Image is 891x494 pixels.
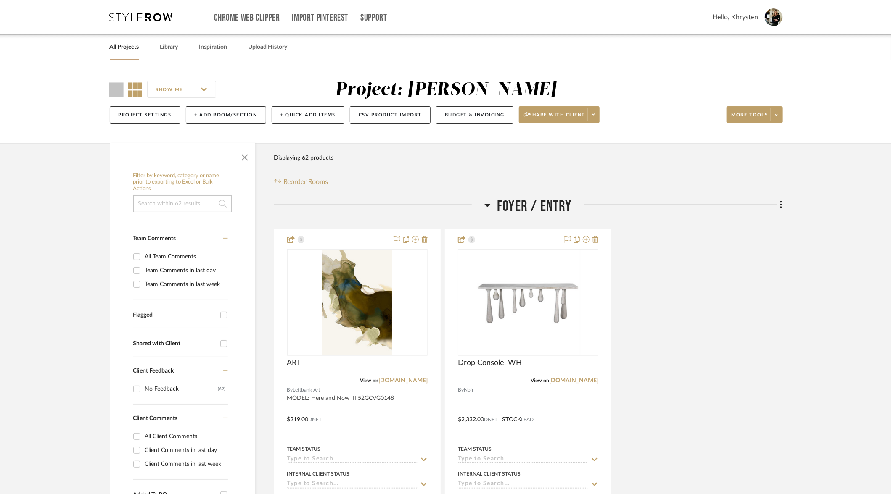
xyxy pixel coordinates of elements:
[350,106,431,123] button: CSV Product Import
[287,386,293,394] span: By
[549,378,598,384] a: [DOMAIN_NAME]
[199,42,227,53] a: Inspiration
[214,14,280,21] a: Chrome Web Clipper
[292,14,348,21] a: Import Pinterest
[519,106,600,123] button: Share with client
[287,445,321,453] div: Team Status
[360,14,387,21] a: Support
[145,444,226,457] div: Client Comments in last day
[287,358,301,368] span: ART
[287,481,418,489] input: Type to Search…
[458,481,588,489] input: Type to Search…
[145,278,226,291] div: Team Comments in last week
[464,386,473,394] span: Noir
[145,250,226,263] div: All Team Comments
[160,42,178,53] a: Library
[110,42,139,53] a: All Projects
[378,378,428,384] a: [DOMAIN_NAME]
[236,147,253,164] button: Close
[531,378,549,383] span: View on
[274,177,328,187] button: Reorder Rooms
[765,8,783,26] img: avatar
[145,382,218,396] div: No Feedback
[110,106,180,123] button: Project Settings
[133,415,178,421] span: Client Comments
[287,470,350,478] div: Internal Client Status
[713,12,759,22] span: Hello, Khrysten
[145,430,226,443] div: All Client Comments
[288,250,427,355] div: 0
[727,106,783,123] button: More tools
[293,386,320,394] span: Leftbank Art
[133,195,232,212] input: Search within 62 results
[274,150,334,166] div: Displaying 62 products
[732,112,768,124] span: More tools
[360,378,378,383] span: View on
[524,112,585,124] span: Share with client
[458,445,492,453] div: Team Status
[133,236,176,242] span: Team Comments
[458,470,521,478] div: Internal Client Status
[335,81,556,99] div: Project: [PERSON_NAME]
[436,106,513,123] button: Budget & Invoicing
[218,382,226,396] div: (62)
[249,42,288,53] a: Upload History
[458,386,464,394] span: By
[458,358,522,368] span: Drop Console, WH
[145,264,226,277] div: Team Comments in last day
[287,456,418,464] input: Type to Search…
[497,197,572,215] span: Foyer / Entry
[186,106,266,123] button: + Add Room/Section
[283,177,328,187] span: Reorder Rooms
[145,457,226,471] div: Client Comments in last week
[476,250,581,355] img: Drop Console, WH
[458,456,588,464] input: Type to Search…
[133,312,216,319] div: Flagged
[133,173,232,192] h6: Filter by keyword, category or name prior to exporting to Excel or Bulk Actions
[322,250,392,355] img: ART
[272,106,345,123] button: + Quick Add Items
[133,368,174,374] span: Client Feedback
[133,340,216,347] div: Shared with Client
[458,250,598,355] div: 0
